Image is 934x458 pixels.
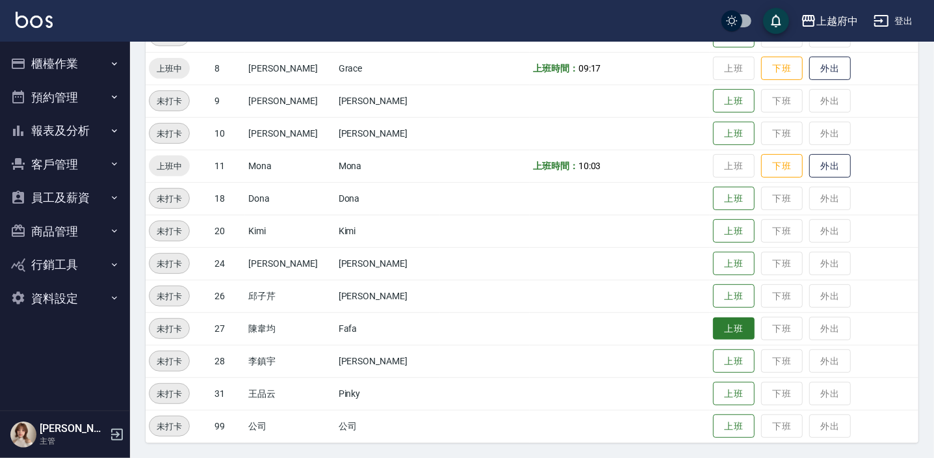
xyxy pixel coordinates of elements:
button: 上班 [713,414,755,438]
td: [PERSON_NAME] [335,345,440,377]
td: Mona [245,150,335,182]
button: 報表及分析 [5,114,125,148]
h5: [PERSON_NAME] [40,422,106,435]
button: 員工及薪資 [5,181,125,215]
td: [PERSON_NAME] [335,247,440,280]
td: Dona [245,182,335,215]
span: 10:03 [578,161,601,171]
td: 王品云 [245,377,335,410]
button: 行銷工具 [5,248,125,282]
td: [PERSON_NAME] [245,117,335,150]
td: 26 [211,280,245,312]
td: Mona [335,150,440,182]
button: 外出 [809,154,851,178]
span: 未打卡 [149,420,189,433]
span: 上班中 [149,62,190,75]
td: 9 [211,85,245,117]
span: 未打卡 [149,192,189,206]
span: 未打卡 [149,94,189,108]
td: Kimi [245,215,335,247]
button: 下班 [761,154,803,178]
td: 邱子芹 [245,280,335,312]
span: 未打卡 [149,322,189,336]
button: 上班 [713,187,755,211]
td: [PERSON_NAME] [245,85,335,117]
td: 10 [211,117,245,150]
td: Dona [335,182,440,215]
td: [PERSON_NAME] [335,117,440,150]
img: Logo [16,12,53,28]
td: [PERSON_NAME] [335,280,440,312]
button: 上班 [713,284,755,308]
span: 未打卡 [149,290,189,303]
td: Grace [335,52,440,85]
button: 櫃檯作業 [5,47,125,81]
button: save [763,8,789,34]
p: 主管 [40,435,106,447]
td: 31 [211,377,245,410]
td: 公司 [335,410,440,442]
button: 預約管理 [5,81,125,114]
div: 上越府中 [816,13,858,29]
td: 李鎮宇 [245,345,335,377]
button: 上班 [713,89,755,113]
td: Kimi [335,215,440,247]
span: 上班中 [149,159,190,173]
button: 上班 [713,219,755,243]
button: 上班 [713,382,755,406]
button: 客戶管理 [5,148,125,182]
td: 陳韋均 [245,312,335,345]
button: 上班 [713,317,755,340]
td: 99 [211,410,245,442]
button: 下班 [761,57,803,81]
td: 20 [211,215,245,247]
button: 外出 [809,57,851,81]
td: 27 [211,312,245,345]
td: 18 [211,182,245,215]
td: Fafa [335,312,440,345]
img: Person [10,422,36,448]
td: 24 [211,247,245,280]
button: 上班 [713,349,755,373]
button: 商品管理 [5,215,125,249]
span: 09:17 [578,63,601,74]
button: 上班 [713,252,755,276]
td: 11 [211,150,245,182]
button: 登出 [868,9,918,33]
td: 8 [211,52,245,85]
button: 資料設定 [5,282,125,316]
span: 未打卡 [149,257,189,271]
span: 未打卡 [149,387,189,401]
td: [PERSON_NAME] [335,85,440,117]
b: 上班時間： [533,63,578,74]
span: 未打卡 [149,355,189,368]
td: Pinky [335,377,440,410]
td: [PERSON_NAME] [245,247,335,280]
td: [PERSON_NAME] [245,52,335,85]
span: 未打卡 [149,127,189,141]
button: 上班 [713,122,755,146]
button: 上越府中 [796,8,863,34]
td: 28 [211,345,245,377]
b: 上班時間： [533,161,578,171]
span: 未打卡 [149,224,189,238]
td: 公司 [245,410,335,442]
